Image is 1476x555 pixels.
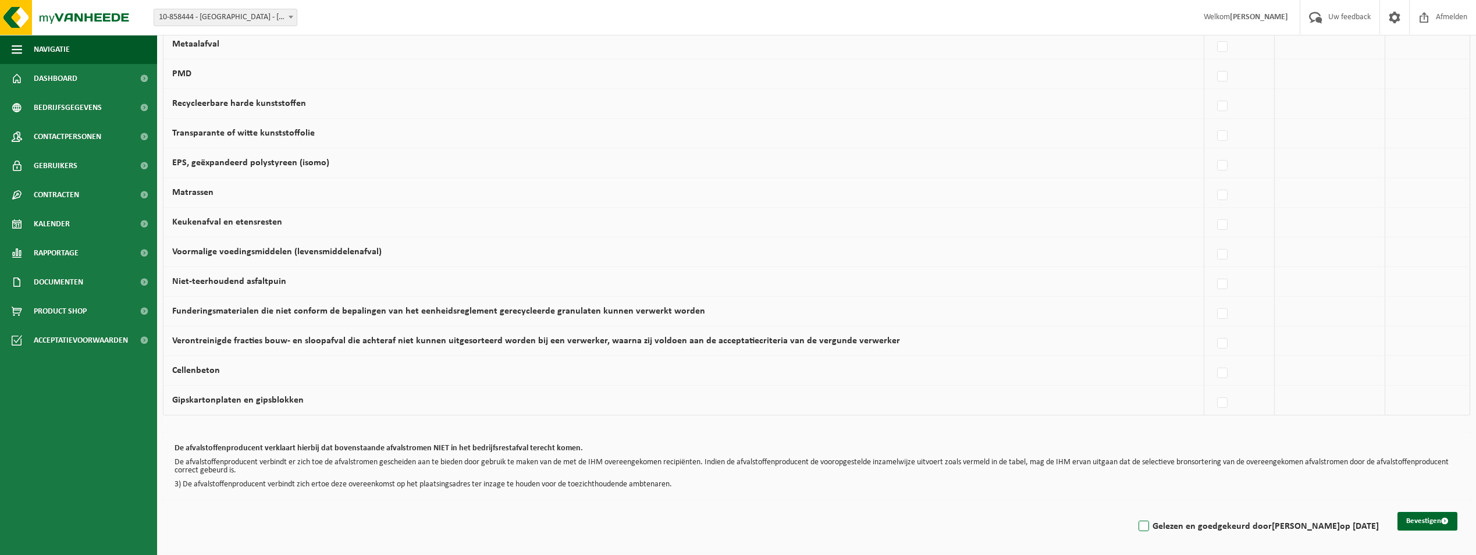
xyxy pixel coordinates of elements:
[172,99,306,108] label: Recycleerbare harde kunststoffen
[172,158,329,168] label: EPS, geëxpandeerd polystyreen (isomo)
[34,209,70,239] span: Kalender
[34,93,102,122] span: Bedrijfsgegevens
[34,122,101,151] span: Contactpersonen
[34,35,70,64] span: Navigatie
[34,151,77,180] span: Gebruikers
[175,444,583,453] b: De afvalstoffenproducent verklaart hierbij dat bovenstaande afvalstromen NIET in het bedrijfsrest...
[172,396,304,405] label: Gipskartonplaten en gipsblokken
[172,69,191,79] label: PMD
[172,188,214,197] label: Matrassen
[34,268,83,297] span: Documenten
[172,336,900,346] label: Verontreinigde fracties bouw- en sloopafval die achteraf niet kunnen uitgesorteerd worden bij een...
[172,218,282,227] label: Keukenafval en etensresten
[175,481,1459,489] p: 3) De afvalstoffenproducent verbindt zich ertoe deze overeenkomst op het plaatsingsadres ter inza...
[1230,13,1288,22] strong: [PERSON_NAME]
[1136,518,1379,535] label: Gelezen en goedgekeurd door op [DATE]
[34,180,79,209] span: Contracten
[172,40,219,49] label: Metaalafval
[172,129,315,138] label: Transparante of witte kunststoffolie
[154,9,297,26] span: 10-858444 - CASSOULET - WAREGEM
[172,277,286,286] label: Niet-teerhoudend asfaltpuin
[175,458,1459,475] p: De afvalstoffenproducent verbindt er zich toe de afvalstromen gescheiden aan te bieden door gebru...
[172,247,382,257] label: Voormalige voedingsmiddelen (levensmiddelenafval)
[172,307,705,316] label: Funderingsmaterialen die niet conform de bepalingen van het eenheidsreglement gerecycleerde granu...
[34,297,87,326] span: Product Shop
[34,64,77,93] span: Dashboard
[1272,522,1340,531] strong: [PERSON_NAME]
[34,326,128,355] span: Acceptatievoorwaarden
[34,239,79,268] span: Rapportage
[1397,512,1457,531] button: Bevestigen
[172,366,220,375] label: Cellenbeton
